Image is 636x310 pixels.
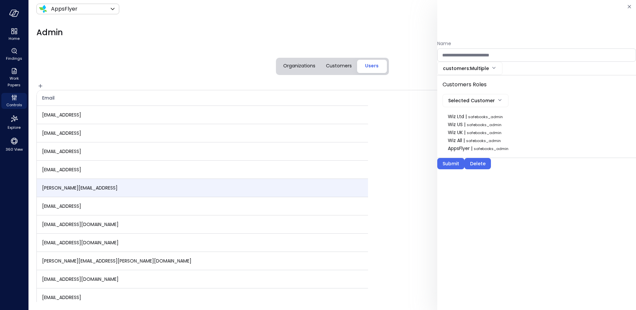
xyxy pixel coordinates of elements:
span: Wiz Ltd | [448,113,468,120]
span: safebooks_admin [467,122,502,127]
span: [EMAIL_ADDRESS] [42,294,81,301]
span: Home [9,35,20,42]
p: AppsFlyer [51,5,78,13]
div: customers : Multiple [443,62,489,75]
span: safebooks_admin [474,146,508,151]
div: Home [1,27,27,42]
span: Customers [326,62,352,69]
span: Wiz UK | [448,129,467,136]
span: 360 View [6,146,23,153]
button: Submit [437,158,464,169]
span: [EMAIL_ADDRESS][DOMAIN_NAME] [42,239,119,246]
div: Work Papers [1,66,27,89]
span: safebooks_admin [468,114,503,119]
div: Explore [1,113,27,131]
span: [EMAIL_ADDRESS] [42,130,81,136]
span: [EMAIL_ADDRESS] [42,112,81,118]
span: safebooks_admin [467,130,502,135]
p: Customers Roles [443,81,631,89]
button: expand row [36,82,44,90]
span: Controls [6,102,22,108]
span: Email [42,94,55,102]
span: safebooks_admin [466,138,501,143]
span: Wiz All | [448,137,466,144]
span: AppsFlyer | [448,145,474,152]
span: Users [365,62,379,69]
button: Delete [464,158,491,169]
div: 360 View [1,135,27,153]
span: [PERSON_NAME][EMAIL_ADDRESS][PERSON_NAME][DOMAIN_NAME] [42,258,191,264]
div: Controls [1,93,27,109]
span: [EMAIL_ADDRESS] [42,166,81,173]
span: [EMAIL_ADDRESS] [42,203,81,209]
div: Selected Customer [448,94,495,107]
span: Organizations [283,62,315,69]
span: [EMAIL_ADDRESS][DOMAIN_NAME] [42,221,119,228]
span: Explore [8,124,21,131]
span: [EMAIL_ADDRESS] [42,148,81,155]
span: Findings [6,55,22,62]
span: Admin [36,27,63,38]
span: [PERSON_NAME][EMAIL_ADDRESS] [42,185,118,191]
div: Findings [1,46,27,62]
img: Icon [39,5,47,13]
span: Work Papers [4,75,24,88]
label: Name [437,40,636,47]
div: Submit [443,160,459,168]
span: Wiz US | [448,121,467,128]
span: [EMAIL_ADDRESS][DOMAIN_NAME] [42,276,119,282]
div: Delete [470,160,486,168]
